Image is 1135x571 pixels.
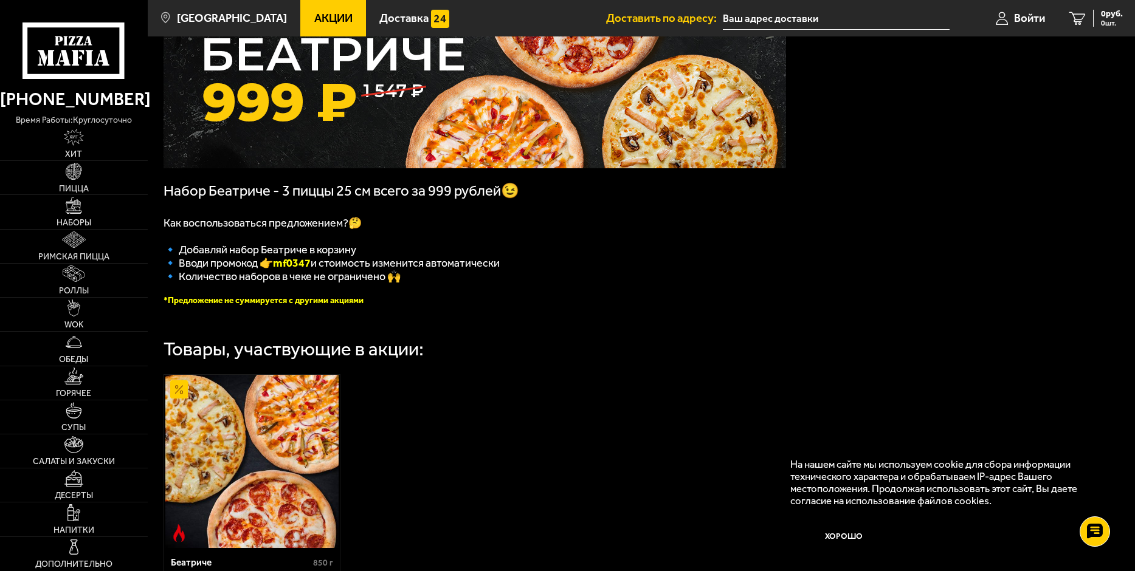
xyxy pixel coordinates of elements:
[33,457,115,466] span: Салаты и закуски
[38,253,109,261] span: Римская пицца
[165,375,339,548] img: Беатриче
[170,524,188,542] img: Острое блюдо
[164,182,519,199] span: Набор Беатриче - 3 пиццы 25 см всего за 999 рублей😉
[790,518,897,553] button: Хорошо
[314,13,353,24] span: Акции
[723,7,950,30] input: Ваш адрес доставки
[56,389,91,398] span: Горячее
[59,185,89,193] span: Пицца
[431,10,449,27] img: 15daf4d41897b9f0e9f617042186c801.svg
[164,256,500,270] span: 🔹 Вводи промокод 👉 и стоимость изменится автоматически
[59,287,89,295] span: Роллы
[273,256,311,270] b: mf0347
[164,375,340,548] a: АкционныйОстрое блюдоБеатриче
[1014,13,1045,24] span: Войти
[164,243,356,256] span: 🔹 Добавляй набор Беатриче в корзину
[313,558,333,568] span: 850 г
[57,219,91,227] span: Наборы
[35,560,112,569] span: Дополнительно
[164,216,362,230] span: Как воспользоваться предложением?🤔
[790,458,1100,507] p: На нашем сайте мы используем cookie для сбора информации технического характера и обрабатываем IP...
[1101,19,1123,27] span: 0 шт.
[379,13,429,24] span: Доставка
[61,423,86,432] span: Супы
[64,321,83,329] span: WOK
[164,270,401,283] span: 🔹 Количество наборов в чеке не ограничено 🙌
[164,295,364,306] font: *Предложение не суммируется с другими акциями
[170,380,188,398] img: Акционный
[55,491,93,500] span: Десерты
[53,526,94,535] span: Напитки
[65,150,82,159] span: Хит
[171,557,311,569] div: Беатриче
[164,340,424,358] div: Товары, участвующие в акции:
[59,355,88,364] span: Обеды
[1101,10,1123,18] span: 0 руб.
[177,13,287,24] span: [GEOGRAPHIC_DATA]
[606,13,723,24] span: Доставить по адресу:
